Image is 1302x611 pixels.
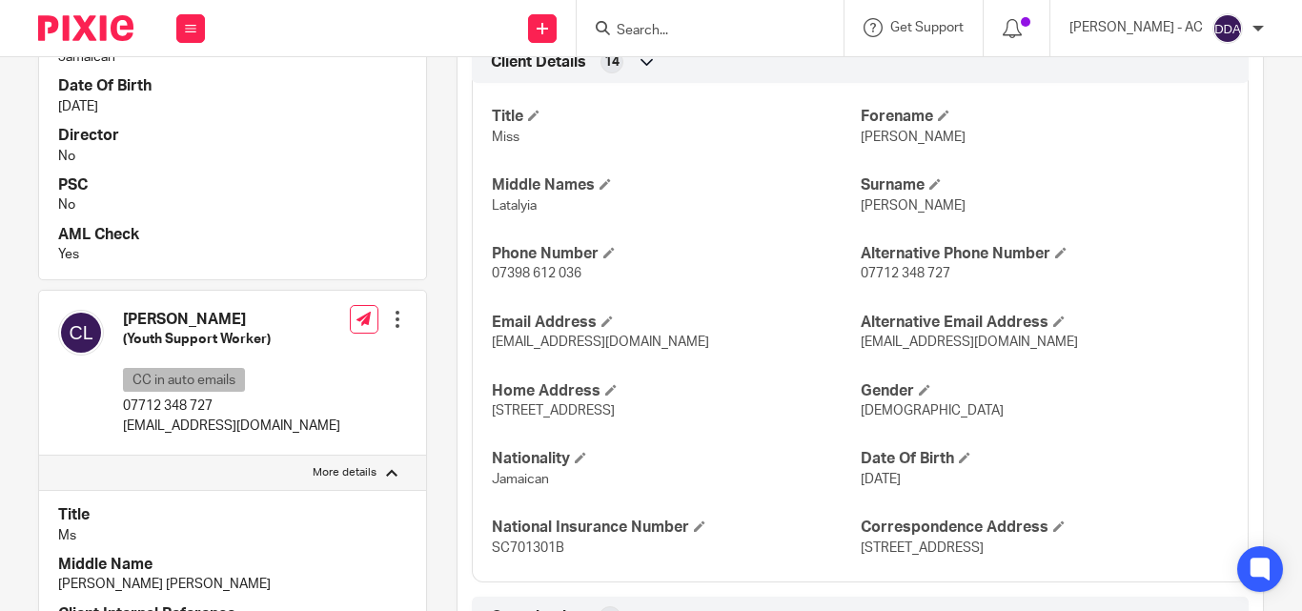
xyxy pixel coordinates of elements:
h4: Date Of Birth [58,76,407,96]
p: Yes [58,245,407,264]
span: [DEMOGRAPHIC_DATA] [861,404,1004,418]
h4: Date Of Birth [861,449,1229,469]
h4: Title [492,107,860,127]
span: Miss [492,131,519,144]
p: [PERSON_NAME] - AC [1069,18,1203,37]
h4: Title [58,505,407,525]
span: [DATE] [861,473,901,486]
p: Jamaican [58,48,407,67]
h4: Director [58,126,407,146]
p: CC in auto emails [123,368,245,392]
h4: PSC [58,175,407,195]
span: [EMAIL_ADDRESS][DOMAIN_NAME] [492,336,709,349]
span: 07712 348 727 [861,267,950,280]
span: 07398 612 036 [492,267,581,280]
span: [PERSON_NAME] [861,131,966,144]
h4: Surname [861,175,1229,195]
h4: Alternative Phone Number [861,244,1229,264]
img: Pixie [38,15,133,41]
span: 14 [604,52,620,71]
h4: Home Address [492,381,860,401]
p: No [58,195,407,214]
span: Get Support [890,21,964,34]
h5: (Youth Support Worker) [123,330,340,349]
span: SC701301B [492,541,564,555]
h4: Forename [861,107,1229,127]
img: svg%3E [1212,13,1243,44]
h4: Email Address [492,313,860,333]
img: svg%3E [58,310,104,356]
span: [EMAIL_ADDRESS][DOMAIN_NAME] [861,336,1078,349]
p: No [58,147,407,166]
span: Latalyia [492,199,537,213]
h4: [PERSON_NAME] [123,310,340,330]
span: Jamaican [492,473,549,486]
h4: Correspondence Address [861,518,1229,538]
h4: Middle Name [58,555,407,575]
input: Search [615,23,786,40]
h4: Middle Names [492,175,860,195]
span: [PERSON_NAME] [861,199,966,213]
h4: AML Check [58,225,407,245]
p: [EMAIL_ADDRESS][DOMAIN_NAME] [123,417,340,436]
p: Ms [58,526,407,545]
p: More details [313,465,376,480]
h4: Nationality [492,449,860,469]
p: 07712 348 727 [123,397,340,416]
h4: Phone Number [492,244,860,264]
h4: National Insurance Number [492,518,860,538]
p: [PERSON_NAME] [PERSON_NAME] [58,575,407,594]
h4: Alternative Email Address [861,313,1229,333]
span: [STREET_ADDRESS] [492,404,615,418]
h4: Gender [861,381,1229,401]
span: [STREET_ADDRESS] [861,541,984,555]
span: Client Details [491,52,586,72]
p: [DATE] [58,97,407,116]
